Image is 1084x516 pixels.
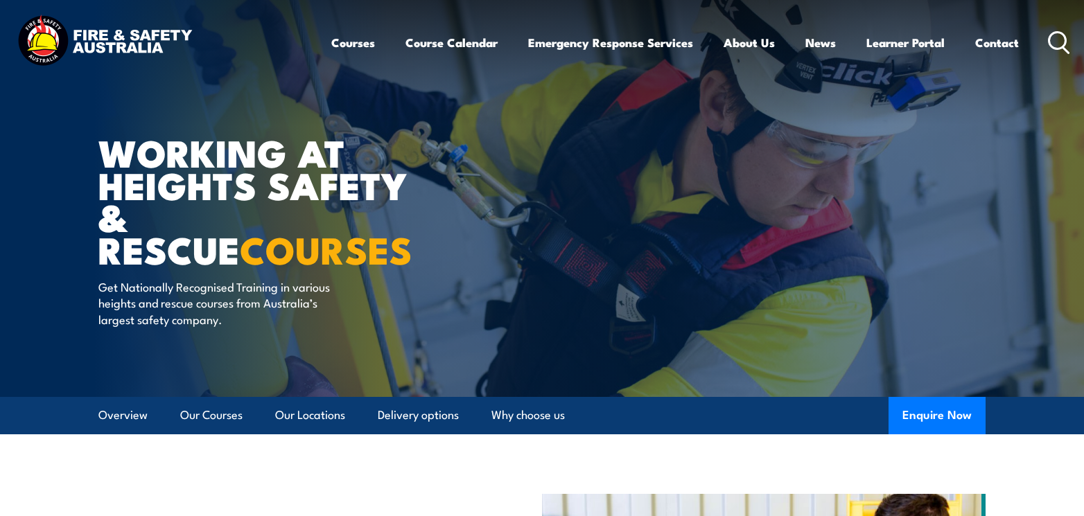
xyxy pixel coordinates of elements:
[491,397,565,434] a: Why choose us
[528,24,693,61] a: Emergency Response Services
[378,397,459,434] a: Delivery options
[805,24,836,61] a: News
[98,397,148,434] a: Overview
[275,397,345,434] a: Our Locations
[866,24,945,61] a: Learner Portal
[180,397,243,434] a: Our Courses
[98,136,441,265] h1: WORKING AT HEIGHTS SAFETY & RESCUE
[240,220,412,277] strong: COURSES
[975,24,1019,61] a: Contact
[724,24,775,61] a: About Us
[889,397,986,434] button: Enquire Now
[405,24,498,61] a: Course Calendar
[331,24,375,61] a: Courses
[98,278,351,327] p: Get Nationally Recognised Training in various heights and rescue courses from Australia’s largest...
